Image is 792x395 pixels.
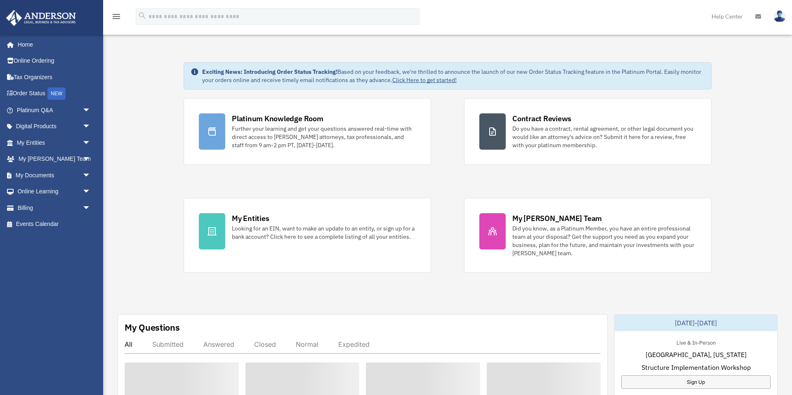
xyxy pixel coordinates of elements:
span: arrow_drop_down [82,134,99,151]
span: arrow_drop_down [82,167,99,184]
a: My Entitiesarrow_drop_down [6,134,103,151]
span: Structure Implementation Workshop [641,362,751,372]
div: Normal [296,340,318,348]
a: Home [6,36,99,53]
div: Expedited [338,340,370,348]
a: Online Learningarrow_drop_down [6,183,103,200]
span: arrow_drop_down [82,118,99,135]
i: search [138,11,147,20]
div: NEW [47,87,66,100]
a: My [PERSON_NAME] Team Did you know, as a Platinum Member, you have an entire professional team at... [464,198,712,273]
div: Based on your feedback, we're thrilled to announce the launch of our new Order Status Tracking fe... [202,68,705,84]
a: Sign Up [621,375,771,389]
a: Digital Productsarrow_drop_down [6,118,103,135]
i: menu [111,12,121,21]
a: Order StatusNEW [6,85,103,102]
div: Do you have a contract, rental agreement, or other legal document you would like an attorney's ad... [512,125,696,149]
span: arrow_drop_down [82,151,99,168]
a: My [PERSON_NAME] Teamarrow_drop_down [6,151,103,167]
a: Billingarrow_drop_down [6,200,103,216]
a: My Documentsarrow_drop_down [6,167,103,183]
strong: Exciting News: Introducing Order Status Tracking! [202,68,337,75]
span: [GEOGRAPHIC_DATA], [US_STATE] [646,350,747,360]
img: User Pic [773,10,786,22]
a: Platinum Knowledge Room Further your learning and get your questions answered real-time with dire... [184,98,431,165]
a: Click Here to get started! [392,76,457,84]
div: Further your learning and get your questions answered real-time with direct access to [PERSON_NAM... [232,125,416,149]
a: Online Ordering [6,53,103,69]
div: Looking for an EIN, want to make an update to an entity, or sign up for a bank account? Click her... [232,224,416,241]
span: arrow_drop_down [82,102,99,119]
div: Closed [254,340,276,348]
div: Did you know, as a Platinum Member, you have an entire professional team at your disposal? Get th... [512,224,696,257]
div: Submitted [152,340,184,348]
div: My Entities [232,213,269,223]
span: arrow_drop_down [82,200,99,216]
div: All [125,340,132,348]
div: Answered [203,340,234,348]
div: Platinum Knowledge Room [232,113,323,124]
div: Contract Reviews [512,113,571,124]
div: [DATE]-[DATE] [615,315,777,331]
a: menu [111,14,121,21]
div: My [PERSON_NAME] Team [512,213,602,223]
a: Contract Reviews Do you have a contract, rental agreement, or other legal document you would like... [464,98,712,165]
div: Live & In-Person [670,338,722,346]
img: Anderson Advisors Platinum Portal [4,10,78,26]
div: My Questions [125,321,180,334]
a: Platinum Q&Aarrow_drop_down [6,102,103,118]
a: Events Calendar [6,216,103,233]
span: arrow_drop_down [82,183,99,200]
a: My Entities Looking for an EIN, want to make an update to an entity, or sign up for a bank accoun... [184,198,431,273]
a: Tax Organizers [6,69,103,85]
